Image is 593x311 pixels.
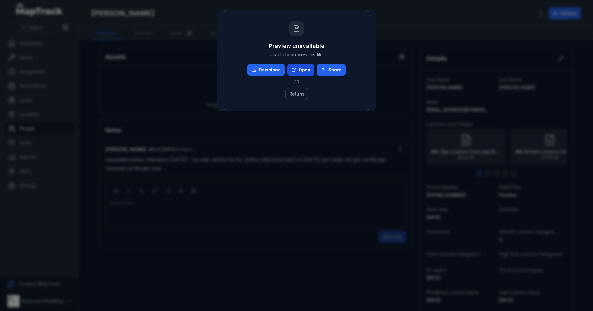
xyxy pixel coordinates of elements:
h3: Preview unavailable [269,42,324,50]
div: OR [247,76,346,88]
button: Share [317,64,346,76]
span: Unable to preview this file. [270,52,324,58]
button: Return [285,88,308,100]
a: Open [287,64,314,76]
a: Download [247,64,285,76]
